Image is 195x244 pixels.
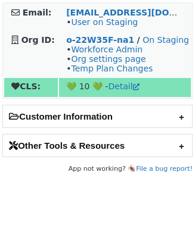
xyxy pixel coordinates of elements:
[3,134,192,157] h2: Other Tools & Resources
[66,17,138,27] span: •
[71,17,138,27] a: User on Staging
[137,35,140,45] strong: /
[108,82,139,91] a: Detail
[136,165,193,173] a: File a bug report!
[23,8,52,17] strong: Email:
[71,45,143,54] a: Workforce Admin
[59,78,191,97] td: 💚 10 💚 -
[66,45,153,73] span: • • •
[21,35,55,45] strong: Org ID:
[3,105,192,127] h2: Customer Information
[66,35,134,45] a: o-22W35F-na1
[71,64,153,73] a: Temp Plan Changes
[11,82,41,91] strong: CLS:
[71,54,146,64] a: Org settings page
[2,163,193,175] footer: App not working? 🪳
[143,35,189,45] a: On Staging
